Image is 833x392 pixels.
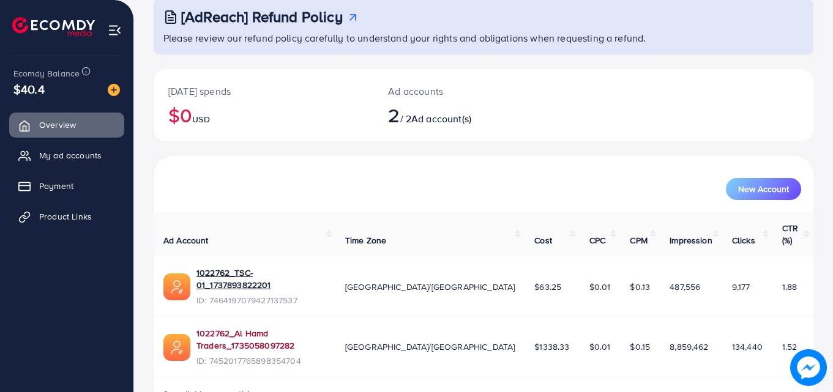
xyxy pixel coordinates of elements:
[9,204,124,229] a: Product Links
[345,281,515,293] span: [GEOGRAPHIC_DATA]/[GEOGRAPHIC_DATA]
[782,222,798,246] span: CTR (%)
[738,185,789,193] span: New Account
[196,294,326,306] span: ID: 7464197079427137537
[163,31,806,45] p: Please review our refund policy carefully to understand your rights and obligations when requesti...
[108,84,120,96] img: image
[39,149,102,161] span: My ad accounts
[12,72,46,106] span: $40.4
[196,327,326,352] a: 1022762_Al Hamd Traders_1735058097282
[388,103,524,127] h2: / 2
[782,341,798,353] span: 1.52
[732,281,750,293] span: 9,177
[192,113,209,125] span: USD
[163,273,190,300] img: ic-ads-acc.e4c84228.svg
[388,84,524,98] p: Ad accounts
[534,234,552,246] span: Cost
[630,281,650,293] span: $0.13
[181,8,343,26] h3: [AdReach] Refund Policy
[39,210,92,223] span: Product Links
[670,341,708,353] span: 8,859,462
[534,281,561,293] span: $63.25
[12,17,95,36] img: logo
[13,67,80,80] span: Ecomdy Balance
[39,180,73,192] span: Payment
[726,178,801,200] button: New Account
[589,341,611,353] span: $0.01
[732,341,763,353] span: 134,440
[168,103,359,127] h2: $0
[196,267,326,292] a: 1022762_TSC-01_1737893822201
[630,341,650,353] span: $0.15
[411,112,471,125] span: Ad account(s)
[9,113,124,137] a: Overview
[345,341,515,353] span: [GEOGRAPHIC_DATA]/[GEOGRAPHIC_DATA]
[630,234,647,246] span: CPM
[196,355,326,367] span: ID: 7452017765898354704
[670,281,700,293] span: 487,556
[589,281,611,293] span: $0.01
[163,334,190,361] img: ic-ads-acc.e4c84228.svg
[9,143,124,168] a: My ad accounts
[168,84,359,98] p: [DATE] spends
[790,349,827,386] img: image
[388,101,400,129] span: 2
[732,234,755,246] span: Clicks
[345,234,386,246] span: Time Zone
[39,119,76,131] span: Overview
[589,234,605,246] span: CPC
[9,174,124,198] a: Payment
[782,281,798,293] span: 1.88
[534,341,569,353] span: $1338.33
[670,234,712,246] span: Impression
[108,23,122,37] img: menu
[163,234,209,246] span: Ad Account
